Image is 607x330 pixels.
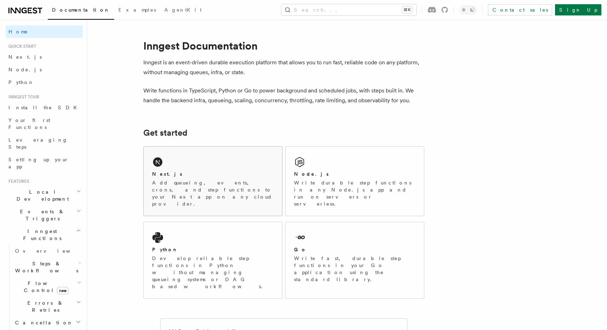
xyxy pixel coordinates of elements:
[8,79,34,85] span: Python
[48,2,114,20] a: Documentation
[12,297,83,316] button: Errors & Retries
[12,245,83,257] a: Overview
[152,246,178,253] h2: Python
[6,153,83,173] a: Setting up your app
[12,260,78,274] span: Steps & Workflows
[6,114,83,134] a: Your first Functions
[6,25,83,38] a: Home
[8,117,50,130] span: Your first Functions
[143,39,424,52] h1: Inngest Documentation
[6,76,83,89] a: Python
[164,7,202,13] span: AgentKit
[285,146,424,216] a: Node.jsWrite durable step functions in any Node.js app and run on servers or serverless.
[8,105,81,110] span: Install the SDK
[152,179,274,207] p: Add queueing, events, crons, and step functions to your Next app on any cloud provider.
[281,4,416,15] button: Search...⌘K
[152,255,274,290] p: Develop reliable step functions in Python without managing queueing systems or DAG based workflows.
[12,316,83,329] button: Cancellation
[6,186,83,205] button: Local Development
[143,58,424,77] p: Inngest is an event-driven durable execution platform that allows you to run fast, reliable code ...
[160,2,206,19] a: AgentKit
[8,28,28,35] span: Home
[6,188,77,202] span: Local Development
[8,157,69,169] span: Setting up your app
[6,63,83,76] a: Node.js
[6,225,83,245] button: Inngest Functions
[6,228,76,242] span: Inngest Functions
[12,280,77,294] span: Flow Control
[6,205,83,225] button: Events & Triggers
[12,257,83,277] button: Steps & Workflows
[6,179,29,184] span: Features
[143,146,282,216] a: Next.jsAdd queueing, events, crons, and step functions to your Next app on any cloud provider.
[6,51,83,63] a: Next.js
[6,208,77,222] span: Events & Triggers
[8,137,68,150] span: Leveraging Steps
[143,86,424,105] p: Write functions in TypeScript, Python or Go to power background and scheduled jobs, with steps bu...
[143,222,282,299] a: PythonDevelop reliable step functions in Python without managing queueing systems or DAG based wo...
[6,44,36,49] span: Quick start
[52,7,110,13] span: Documentation
[294,255,416,283] p: Write fast, durable step functions in your Go application using the standard library.
[152,170,182,177] h2: Next.js
[57,287,68,295] span: new
[12,299,76,313] span: Errors & Retries
[6,101,83,114] a: Install the SDK
[8,67,42,72] span: Node.js
[12,277,83,297] button: Flow Controlnew
[6,134,83,153] a: Leveraging Steps
[114,2,160,19] a: Examples
[285,222,424,299] a: GoWrite fast, durable step functions in your Go application using the standard library.
[402,6,412,13] kbd: ⌘K
[294,246,307,253] h2: Go
[8,54,42,60] span: Next.js
[488,4,552,15] a: Contact sales
[459,6,476,14] button: Toggle dark mode
[12,319,73,326] span: Cancellation
[555,4,601,15] a: Sign Up
[15,248,87,254] span: Overview
[294,179,416,207] p: Write durable step functions in any Node.js app and run on servers or serverless.
[143,128,187,138] a: Get started
[294,170,329,177] h2: Node.js
[118,7,156,13] span: Examples
[6,94,39,100] span: Inngest tour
